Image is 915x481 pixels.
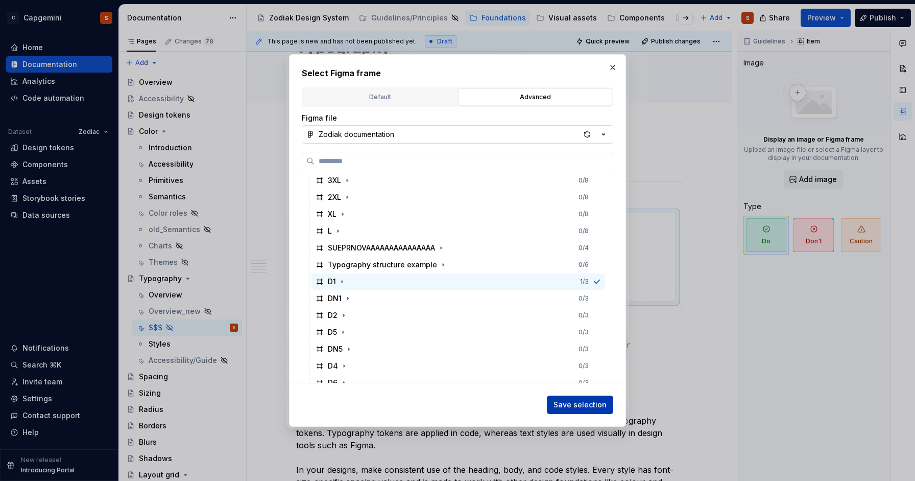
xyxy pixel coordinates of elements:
div: 3XL [328,175,341,186]
div: DN5 [328,344,343,354]
div: Typography structure example [328,260,437,270]
div: D2 [328,310,338,320]
button: Zodiak documentation [302,125,613,144]
div: D5 [328,327,337,337]
div: Advanced [462,92,609,102]
div: 0 / 6 [579,261,589,269]
div: 0 / 3 [579,362,589,370]
div: Default [306,92,453,102]
div: SUEPRNOVAAAAAAAAAAAAAAA [328,243,435,253]
h2: Select Figma frame [302,67,613,79]
label: Figma file [302,113,337,123]
div: 0 / 8 [579,227,589,235]
div: 2XL [328,192,341,202]
div: 0 / 3 [579,294,589,303]
span: Save selection [553,400,607,410]
div: D4 [328,361,338,371]
span: 1 [580,278,583,285]
div: Zodiak documentation [319,129,394,140]
div: XL [328,209,336,219]
div: 0 / 3 [579,311,589,319]
div: D1 [328,277,336,287]
div: 0 / 8 [579,176,589,185]
div: DN1 [328,293,342,304]
div: 0 / 8 [579,193,589,201]
div: D6 [328,378,338,388]
div: 0 / 3 [579,328,589,336]
div: 0 / 3 [579,379,589,387]
div: 0 / 8 [579,210,589,218]
div: L [328,226,332,236]
div: / 3 [580,278,589,286]
div: 0 / 3 [579,345,589,353]
div: 0 / 4 [579,244,589,252]
button: Save selection [547,396,613,414]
